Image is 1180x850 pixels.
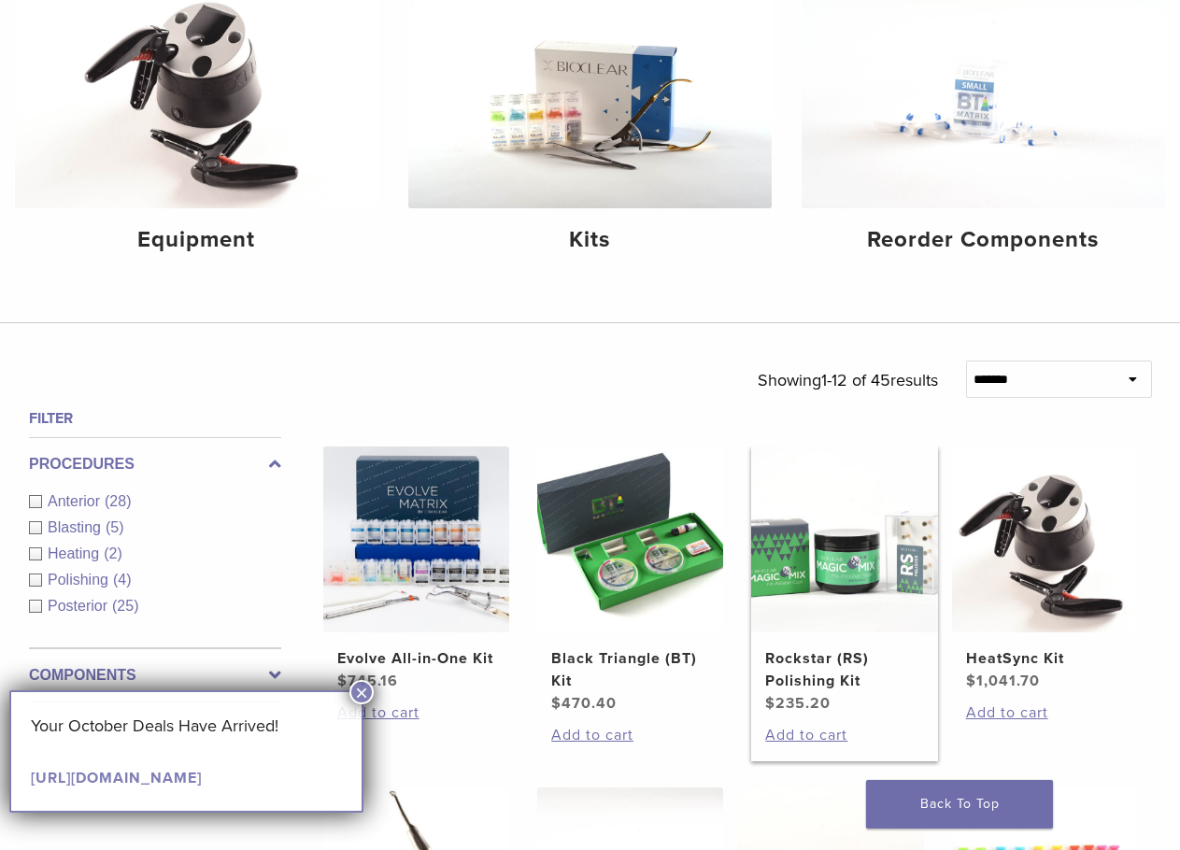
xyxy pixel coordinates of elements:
span: (25) [112,598,138,614]
span: Anterior [48,493,105,509]
label: Procedures [29,453,281,475]
bdi: 1,041.70 [966,672,1040,690]
img: HeatSync Kit [952,446,1138,632]
bdi: 470.40 [551,694,617,713]
span: 1-12 of 45 [821,370,890,390]
span: (4) [113,572,132,588]
a: Rockstar (RS) Polishing KitRockstar (RS) Polishing Kit $235.20 [751,446,937,715]
span: $ [966,672,976,690]
a: Add to cart: “Black Triangle (BT) Kit” [551,724,709,746]
span: (28) [105,493,131,509]
label: Components [29,664,281,687]
a: [URL][DOMAIN_NAME] [31,769,202,787]
h4: Kits [423,223,757,257]
span: (2) [104,545,122,561]
a: Add to cart: “Rockstar (RS) Polishing Kit” [765,724,923,746]
span: $ [765,694,775,713]
bdi: 235.20 [765,694,831,713]
h4: Filter [29,407,281,430]
a: HeatSync KitHeatSync Kit $1,041.70 [952,446,1138,692]
a: Black Triangle (BT) KitBlack Triangle (BT) Kit $470.40 [537,446,723,715]
a: Add to cart: “HeatSync Kit” [966,701,1124,724]
h4: Reorder Components [817,223,1150,257]
span: $ [551,694,562,713]
img: Rockstar (RS) Polishing Kit [751,446,937,632]
h2: HeatSync Kit [966,647,1124,670]
span: Blasting [48,519,106,535]
h2: Black Triangle (BT) Kit [551,647,709,692]
a: Back To Top [866,780,1053,829]
bdi: 745.16 [337,672,398,690]
img: Black Triangle (BT) Kit [537,446,723,632]
span: Posterior [48,598,112,614]
h2: Evolve All-in-One Kit [337,647,495,670]
span: (5) [106,519,124,535]
p: Showing results [758,361,938,400]
span: Polishing [48,572,113,588]
h4: Equipment [30,223,363,257]
span: $ [337,672,348,690]
button: Close [349,680,374,704]
a: Evolve All-in-One KitEvolve All-in-One Kit $745.16 [323,446,509,692]
a: Add to cart: “Evolve All-in-One Kit” [337,701,495,724]
p: Your October Deals Have Arrived! [31,712,342,740]
h2: Rockstar (RS) Polishing Kit [765,647,923,692]
img: Evolve All-in-One Kit [323,446,509,632]
span: Heating [48,545,104,561]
